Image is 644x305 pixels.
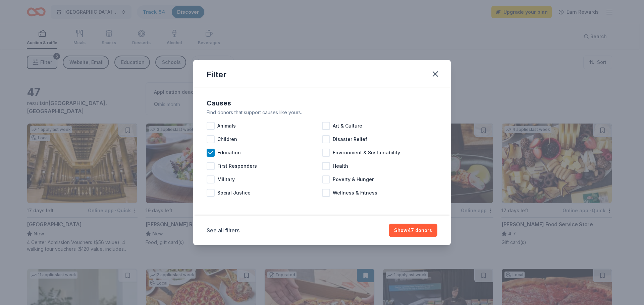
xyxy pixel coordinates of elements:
[217,175,235,183] span: Military
[207,226,239,234] button: See all filters
[217,162,257,170] span: First Responders
[217,189,251,197] span: Social Justice
[207,98,437,108] div: Causes
[217,135,237,143] span: Children
[207,69,226,80] div: Filter
[333,122,362,130] span: Art & Culture
[217,122,236,130] span: Animals
[333,162,348,170] span: Health
[333,189,377,197] span: Wellness & Fitness
[333,149,400,157] span: Environment & Sustainability
[333,135,367,143] span: Disaster Relief
[333,175,374,183] span: Poverty & Hunger
[217,149,241,157] span: Education
[389,224,437,237] button: Show47 donors
[207,108,437,117] div: Find donors that support causes like yours.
